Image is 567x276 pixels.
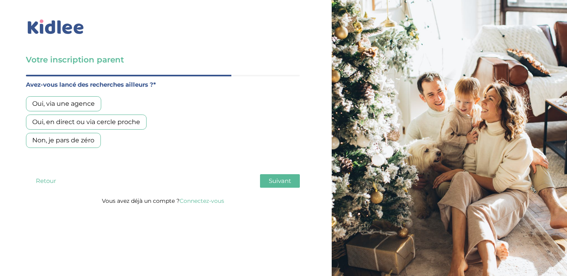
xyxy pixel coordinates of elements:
div: Non, je pars de zéro [26,133,101,148]
div: Oui, en direct ou via cercle proche [26,115,147,130]
img: logo_kidlee_bleu [26,18,86,36]
p: Vous avez déjà un compte ? [26,196,300,206]
span: Suivant [269,177,291,185]
a: Connectez-vous [180,197,224,204]
button: Retour [26,174,66,188]
div: Oui, via une agence [26,96,101,111]
label: Avez-vous lancé des recherches ailleurs ?* [26,80,300,90]
h3: Votre inscription parent [26,54,300,65]
button: Suivant [260,174,300,188]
